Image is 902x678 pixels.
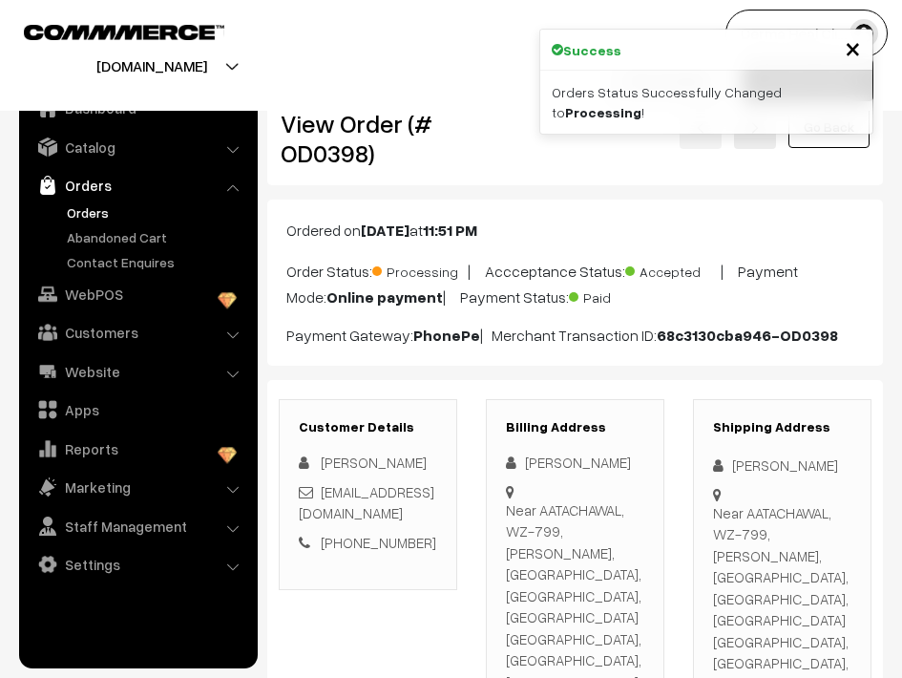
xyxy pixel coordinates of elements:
a: Marketing [24,470,251,504]
div: [PERSON_NAME] [506,452,644,474]
b: PhonePe [413,326,480,345]
a: Customers [24,315,251,350]
a: Reports [24,432,251,466]
a: Orders [24,168,251,202]
a: Abandoned Cart [62,227,251,247]
a: COMMMERCE [24,19,191,42]
img: user [850,19,878,48]
button: [DOMAIN_NAME] [30,42,274,90]
strong: Success [563,40,621,60]
b: 11:51 PM [423,221,477,240]
div: [PERSON_NAME] [713,455,851,477]
p: Payment Gateway: | Merchant Transaction ID: [286,324,864,347]
button: Derma Heal Cli… [725,10,888,57]
div: Orders Status Successfully Changed to ! [540,71,872,134]
button: Close [845,33,861,62]
b: Online payment [326,287,443,307]
a: Staff Management [24,509,251,543]
span: [PERSON_NAME] [321,454,427,471]
h3: Billing Address [506,419,644,435]
span: Processing [372,257,468,282]
a: [EMAIL_ADDRESS][DOMAIN_NAME] [299,483,434,522]
a: Settings [24,547,251,582]
img: COMMMERCE [24,25,224,39]
a: Orders [62,202,251,222]
span: Paid [569,283,664,307]
a: Catalog [24,130,251,164]
b: [DATE] [361,221,409,240]
b: 68c3130cba946-OD0398 [657,326,838,345]
p: Order Status: | Accceptance Status: | Payment Mode: | Payment Status: [286,257,864,308]
span: × [845,30,861,65]
span: Accepted [625,257,721,282]
a: Website [24,354,251,389]
a: [PHONE_NUMBER] [321,534,436,551]
p: Ordered on at [286,219,864,242]
h3: Shipping Address [713,419,851,435]
h2: View Order (# OD0398) [281,109,458,168]
a: WebPOS [24,277,251,311]
strong: Processing [565,104,641,120]
a: Apps [24,392,251,427]
h3: Customer Details [299,419,437,435]
a: Contact Enquires [62,252,251,272]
